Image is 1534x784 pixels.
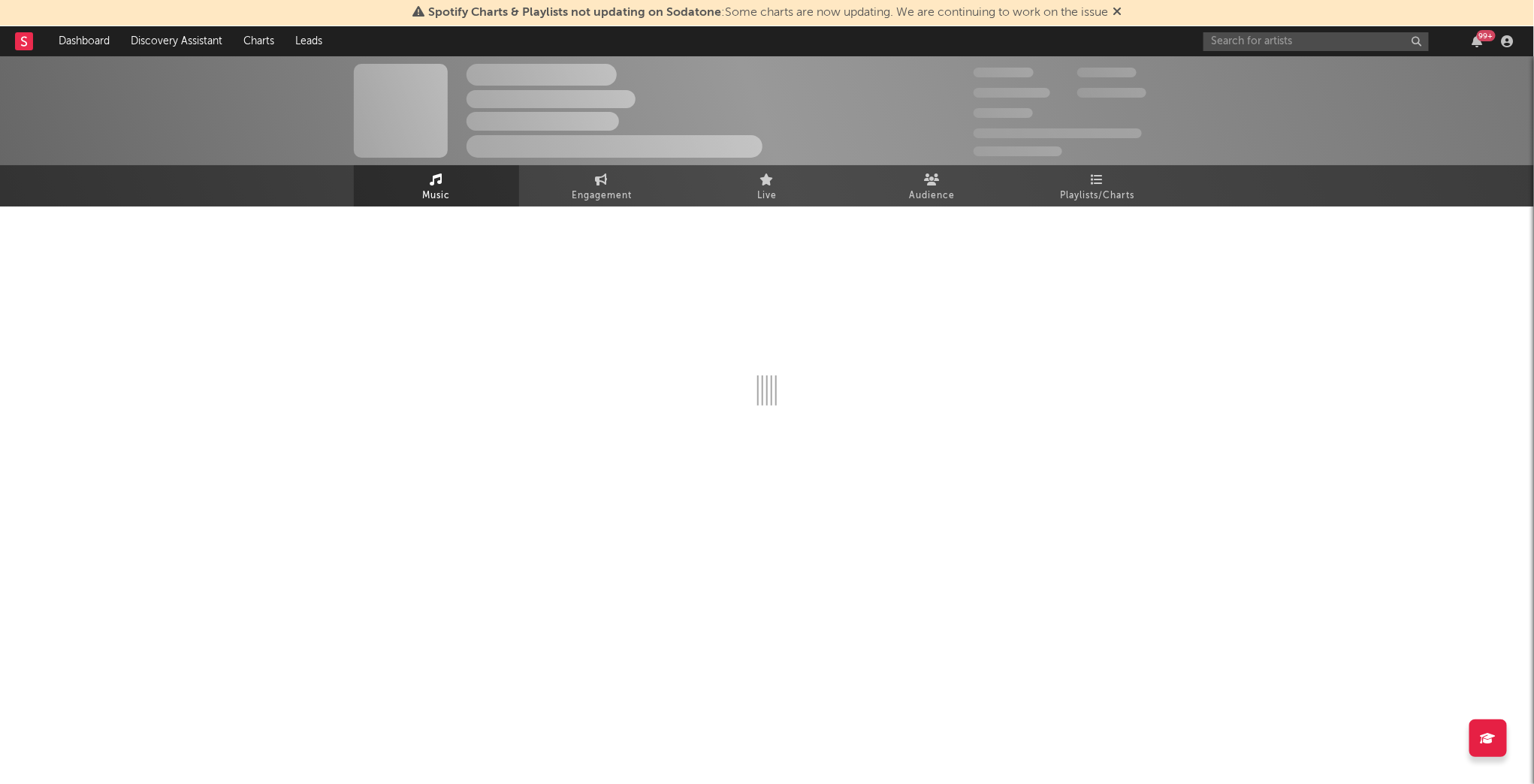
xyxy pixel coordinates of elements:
[1015,165,1180,207] a: Playlists/Charts
[423,187,451,205] span: Music
[120,26,233,56] a: Discovery Assistant
[974,146,1062,156] span: Jump Score: 85.0
[1077,68,1137,77] span: 100.000
[519,165,684,207] a: Engagement
[572,187,632,205] span: Engagement
[1113,7,1122,19] span: Dismiss
[1472,35,1483,47] button: 99+
[48,26,120,56] a: Dashboard
[354,165,519,207] a: Music
[1077,88,1146,98] span: 1.000.000
[1061,187,1135,205] span: Playlists/Charts
[974,88,1050,98] span: 50.000.000
[428,7,721,19] span: Spotify Charts & Playlists not updating on Sodatone
[285,26,333,56] a: Leads
[684,165,850,207] a: Live
[233,26,285,56] a: Charts
[974,108,1033,118] span: 100.000
[850,165,1015,207] a: Audience
[428,7,1108,19] span: : Some charts are now updating. We are continuing to work on the issue
[910,187,956,205] span: Audience
[974,68,1034,77] span: 300.000
[974,128,1142,138] span: 50.000.000 Monthly Listeners
[757,187,777,205] span: Live
[1203,32,1429,51] input: Search for artists
[1477,30,1496,41] div: 99 +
